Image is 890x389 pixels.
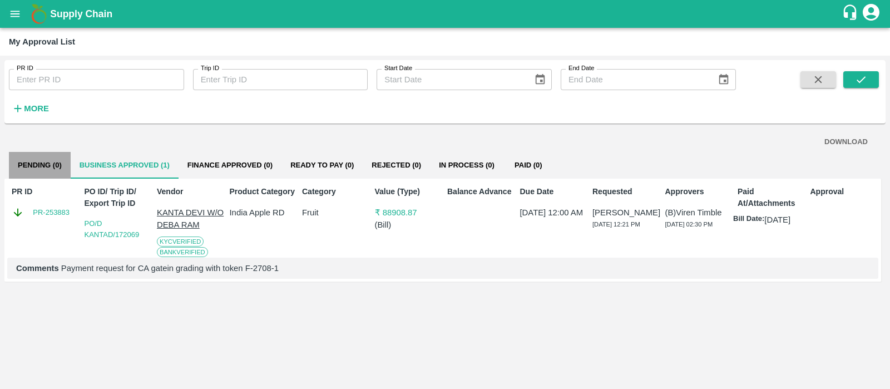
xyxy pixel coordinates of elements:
[9,99,52,118] button: More
[447,186,515,198] p: Balance Advance
[50,6,842,22] a: Supply Chain
[302,206,370,219] p: Fruit
[85,219,140,239] a: PO/D KANTAD/172069
[665,186,733,198] p: Approvers
[733,214,764,226] p: Bill Date:
[713,69,734,90] button: Choose date
[16,262,869,274] p: Payment request for CA gatein grading with token F-2708-1
[33,207,70,218] a: PR-253883
[520,206,588,219] p: [DATE] 12:00 AM
[520,186,588,198] p: Due Date
[24,104,49,113] strong: More
[592,221,640,228] span: [DATE] 12:21 PM
[17,64,33,73] label: PR ID
[820,132,872,152] button: DOWNLOAD
[50,8,112,19] b: Supply Chain
[665,221,713,228] span: [DATE] 02:30 PM
[377,69,525,90] input: Start Date
[193,69,368,90] input: Enter Trip ID
[16,264,59,273] b: Comments
[230,186,298,198] p: Product Category
[568,64,594,73] label: End Date
[157,206,225,232] p: KANTA DEVI W/O DEBA RAM
[861,2,881,26] div: account of current user
[9,35,75,49] div: My Approval List
[2,1,28,27] button: open drawer
[530,69,551,90] button: Choose date
[738,186,805,209] p: Paid At/Attachments
[592,206,660,219] p: [PERSON_NAME]
[230,206,298,219] p: India Apple RD
[764,214,790,226] p: [DATE]
[363,152,430,179] button: Rejected (0)
[375,219,443,231] p: ( Bill )
[375,186,443,198] p: Value (Type)
[71,152,179,179] button: Business Approved (1)
[281,152,363,179] button: Ready To Pay (0)
[157,247,208,257] span: Bank Verified
[384,64,412,73] label: Start Date
[9,152,71,179] button: Pending (0)
[157,237,204,247] span: KYC Verified
[12,186,80,198] p: PR ID
[375,206,443,219] p: ₹ 88908.87
[430,152,503,179] button: In Process (0)
[157,186,225,198] p: Vendor
[810,186,878,198] p: Approval
[28,3,50,25] img: logo
[561,69,709,90] input: End Date
[842,4,861,24] div: customer-support
[179,152,281,179] button: Finance Approved (0)
[9,69,184,90] input: Enter PR ID
[503,152,553,179] button: Paid (0)
[592,186,660,198] p: Requested
[85,186,152,209] p: PO ID/ Trip ID/ Export Trip ID
[665,206,733,219] p: (B) Viren Timble
[201,64,219,73] label: Trip ID
[302,186,370,198] p: Category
